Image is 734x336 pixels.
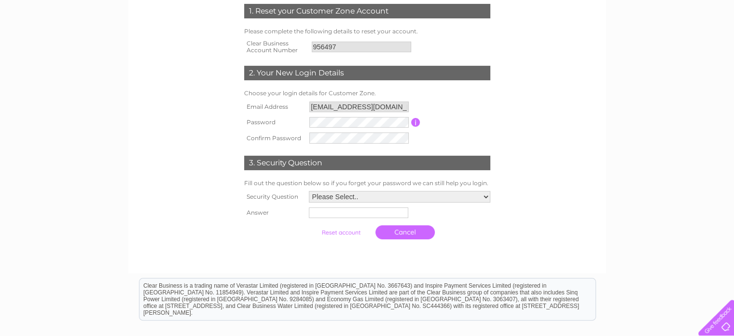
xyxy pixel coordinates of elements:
input: Submit [311,226,371,239]
th: Clear Business Account Number [242,37,309,57]
th: Security Question [242,189,306,205]
th: Confirm Password [242,130,307,146]
a: Energy [623,41,644,48]
a: Cancel [375,225,435,239]
td: Please complete the following details to reset your account. [242,26,493,37]
a: Telecoms [650,41,679,48]
a: Contact [705,41,728,48]
a: 0333 014 3131 [552,5,619,17]
a: Water [599,41,617,48]
td: Choose your login details for Customer Zone. [242,88,493,99]
th: Answer [242,205,306,220]
th: Password [242,115,307,130]
th: Email Address [242,99,307,115]
div: 2. Your New Login Details [244,66,490,80]
div: 1. Reset your Customer Zone Account [244,4,490,18]
td: Fill out the question below so if you forget your password we can still help you login. [242,177,493,189]
div: 3. Security Question [244,156,490,170]
a: Blog [685,41,699,48]
input: Information [411,118,420,127]
img: logo.png [26,25,75,55]
div: Clear Business is a trading name of Verastar Limited (registered in [GEOGRAPHIC_DATA] No. 3667643... [139,5,596,47]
